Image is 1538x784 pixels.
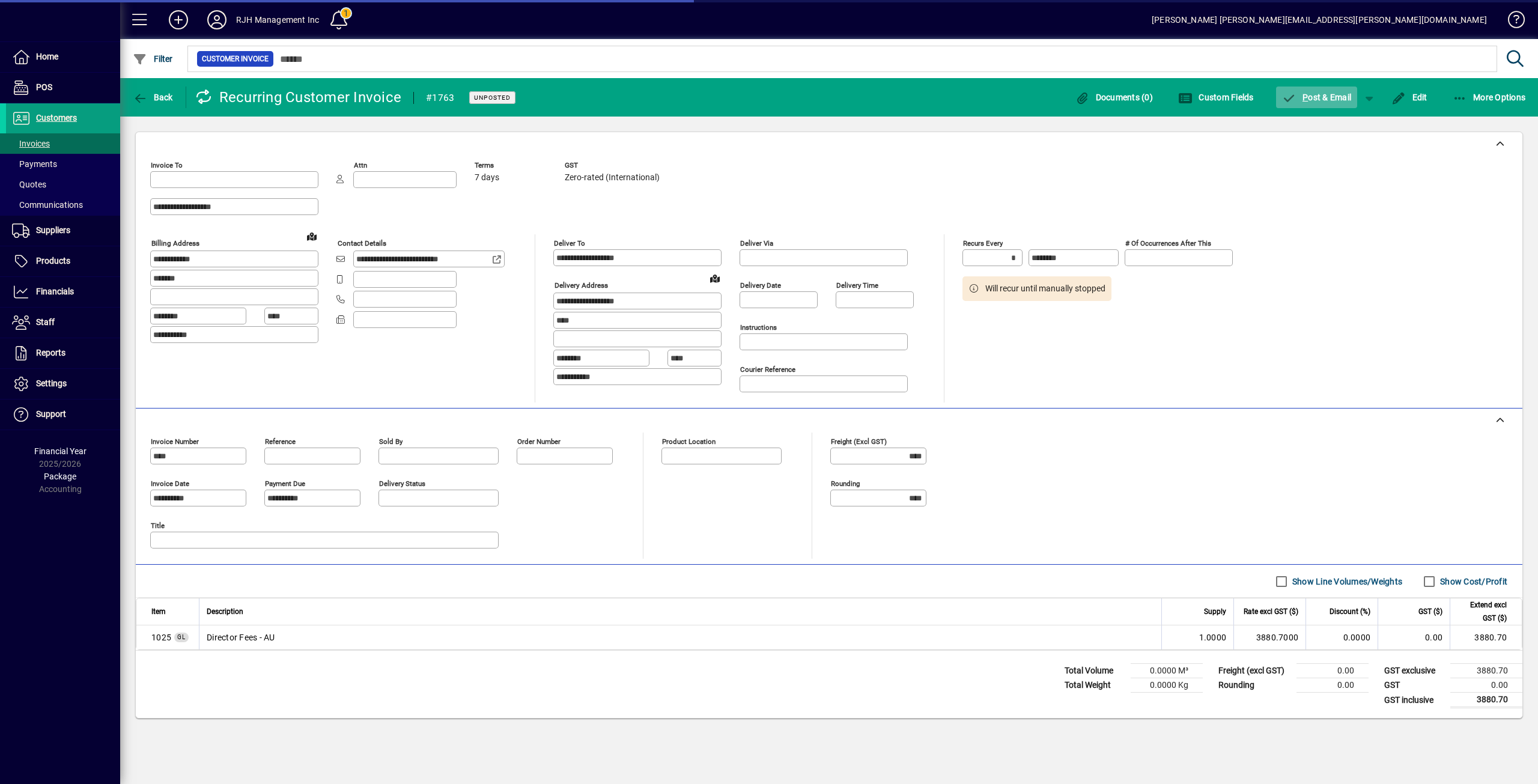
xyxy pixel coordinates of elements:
[207,605,243,618] span: Description
[130,87,176,108] button: Back
[6,174,120,195] a: Quotes
[236,10,319,29] div: RJH Management Inc
[302,226,321,246] a: View on map
[1378,625,1450,649] td: 0.00
[36,287,74,296] span: Financials
[1204,605,1226,618] span: Supply
[1450,87,1529,108] button: More Options
[1378,678,1450,693] td: GST
[6,369,120,399] a: Settings
[1457,598,1507,625] span: Extend excl GST ($)
[1450,625,1522,649] td: 3880.70
[474,94,511,102] span: Unposted
[151,161,183,169] mat-label: Invoice To
[426,88,454,108] div: #1763
[120,87,186,108] app-page-header-button: Back
[36,317,55,327] span: Staff
[1131,664,1203,678] td: 0.0000 M³
[1241,631,1298,643] div: 3880.7000
[151,605,166,618] span: Item
[1290,576,1402,588] label: Show Line Volumes/Weights
[1175,87,1257,108] button: Custom Fields
[1059,664,1131,678] td: Total Volume
[6,216,120,246] a: Suppliers
[740,365,795,374] mat-label: Courier Reference
[198,9,236,31] button: Profile
[36,348,65,357] span: Reports
[517,437,561,446] mat-label: Order number
[6,133,120,154] a: Invoices
[1296,664,1369,678] td: 0.00
[1450,678,1522,693] td: 0.00
[151,437,199,446] mat-label: Invoice number
[740,281,781,290] mat-label: Delivery date
[1199,631,1227,643] span: 1.0000
[565,173,660,183] span: Zero-rated (International)
[1125,239,1211,248] mat-label: # of occurrences after this
[1059,678,1131,693] td: Total Weight
[831,437,887,446] mat-label: Freight (excl GST)
[12,159,57,169] span: Payments
[6,246,120,276] a: Products
[159,9,198,31] button: Add
[1438,576,1507,588] label: Show Cost/Profit
[1276,87,1358,108] button: Post & Email
[1296,678,1369,693] td: 0.00
[1391,93,1427,102] span: Edit
[1152,10,1487,29] div: [PERSON_NAME] [PERSON_NAME][EMAIL_ADDRESS][PERSON_NAME][DOMAIN_NAME]
[36,378,67,388] span: Settings
[705,269,725,288] a: View on map
[36,225,70,235] span: Suppliers
[36,113,77,123] span: Customers
[36,52,58,61] span: Home
[379,479,425,488] mat-label: Delivery status
[1378,693,1450,708] td: GST inclusive
[36,409,66,419] span: Support
[554,239,585,248] mat-label: Deliver To
[1450,664,1522,678] td: 3880.70
[1499,2,1523,41] a: Knowledge Base
[202,53,269,65] span: Customer Invoice
[265,437,296,446] mat-label: Reference
[6,277,120,307] a: Financials
[662,437,716,446] mat-label: Product location
[475,162,547,169] span: Terms
[6,195,120,215] a: Communications
[44,472,76,481] span: Package
[6,154,120,174] a: Payments
[6,400,120,430] a: Support
[36,256,70,266] span: Products
[6,73,120,103] a: POS
[12,200,83,210] span: Communications
[151,521,165,530] mat-label: Title
[1244,605,1298,618] span: Rate excl GST ($)
[151,479,189,488] mat-label: Invoice date
[1388,87,1430,108] button: Edit
[1450,693,1522,708] td: 3880.70
[985,282,1105,295] span: Will recur until manually stopped
[151,631,171,643] span: Director Fees - AU
[34,446,87,456] span: Financial Year
[1378,664,1450,678] td: GST exclusive
[1072,87,1156,108] button: Documents (0)
[6,308,120,338] a: Staff
[1305,625,1378,649] td: 0.0000
[836,281,878,290] mat-label: Delivery time
[1302,93,1308,102] span: P
[1418,605,1442,618] span: GST ($)
[475,173,499,183] span: 7 days
[6,42,120,72] a: Home
[195,88,402,107] div: Recurring Customer Invoice
[831,479,860,488] mat-label: Rounding
[740,323,777,332] mat-label: Instructions
[963,239,1003,248] mat-label: Recurs every
[1212,664,1296,678] td: Freight (excl GST)
[1330,605,1370,618] span: Discount (%)
[1212,678,1296,693] td: Rounding
[133,93,173,102] span: Back
[12,139,50,148] span: Invoices
[12,180,46,189] span: Quotes
[565,162,660,169] span: GST
[130,48,176,70] button: Filter
[354,161,367,169] mat-label: Attn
